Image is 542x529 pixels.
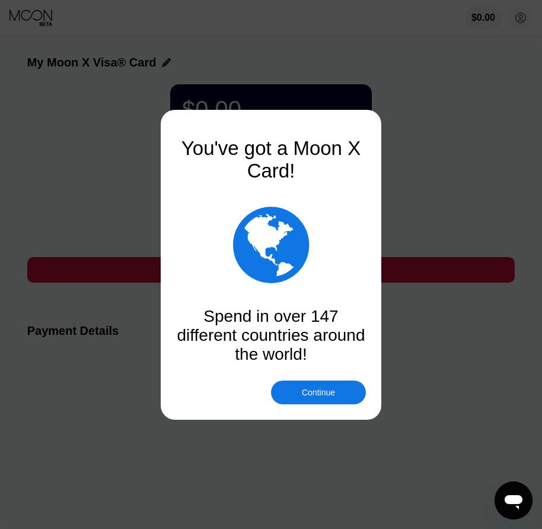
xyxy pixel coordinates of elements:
[271,381,366,404] div: Continue
[495,482,533,520] iframe: Button to launch messaging window
[176,307,366,364] div: Spend in over 147 different countries around the world!
[176,200,366,289] div: 
[302,388,335,397] div: Continue
[176,137,366,182] div: You've got a Moon X Card!
[233,200,310,289] div: 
